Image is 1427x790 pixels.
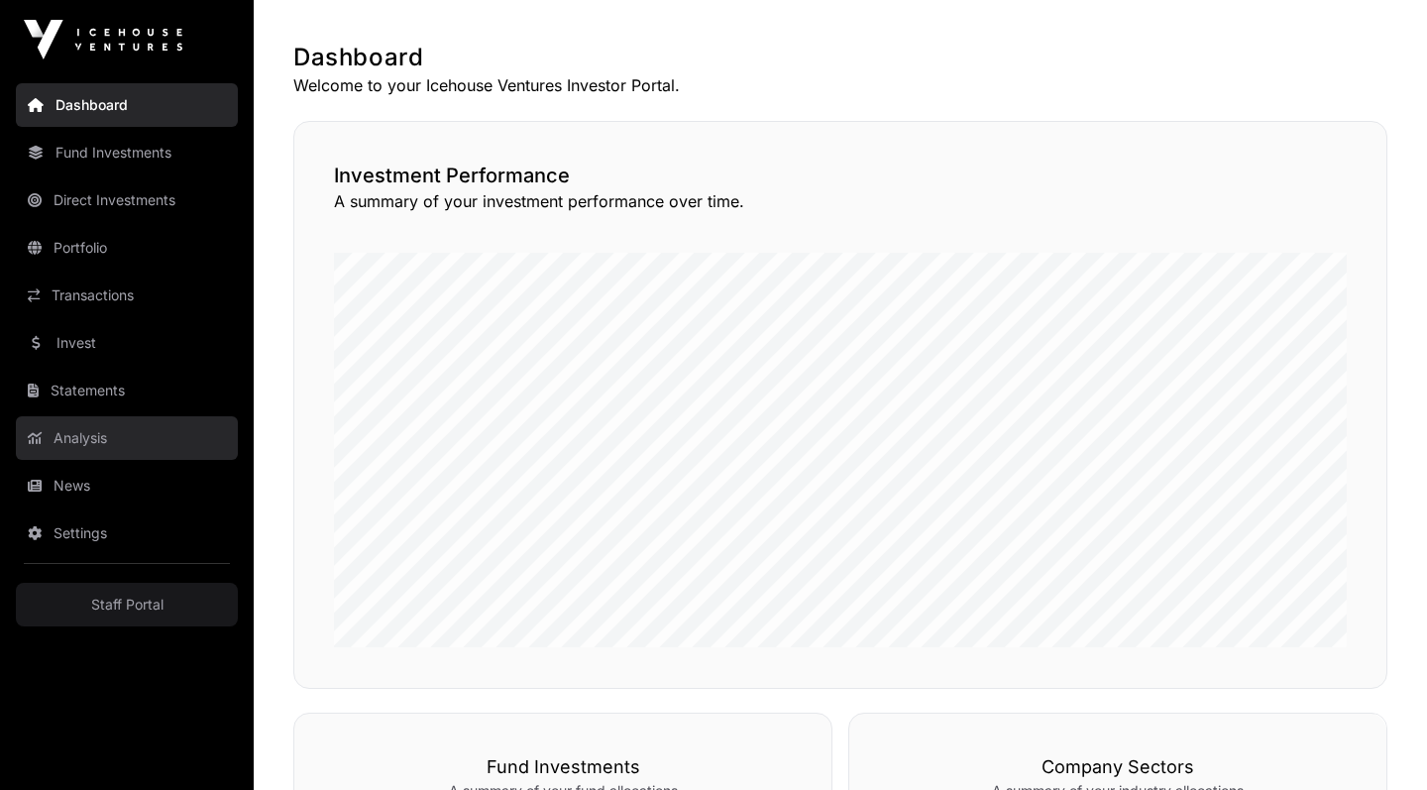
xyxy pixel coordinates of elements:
img: Icehouse Ventures Logo [24,20,182,59]
a: Transactions [16,274,238,317]
a: Direct Investments [16,178,238,222]
a: Statements [16,369,238,412]
a: Invest [16,321,238,365]
a: News [16,464,238,508]
a: Settings [16,511,238,555]
h3: Fund Investments [334,753,792,781]
a: Dashboard [16,83,238,127]
h1: Dashboard [293,42,1387,73]
a: Fund Investments [16,131,238,174]
iframe: Chat Widget [1328,695,1427,790]
h2: Investment Performance [334,162,1347,189]
a: Portfolio [16,226,238,270]
h3: Company Sectors [889,753,1347,781]
p: Welcome to your Icehouse Ventures Investor Portal. [293,73,1387,97]
a: Analysis [16,416,238,460]
a: Staff Portal [16,583,238,626]
p: A summary of your investment performance over time. [334,189,1347,213]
